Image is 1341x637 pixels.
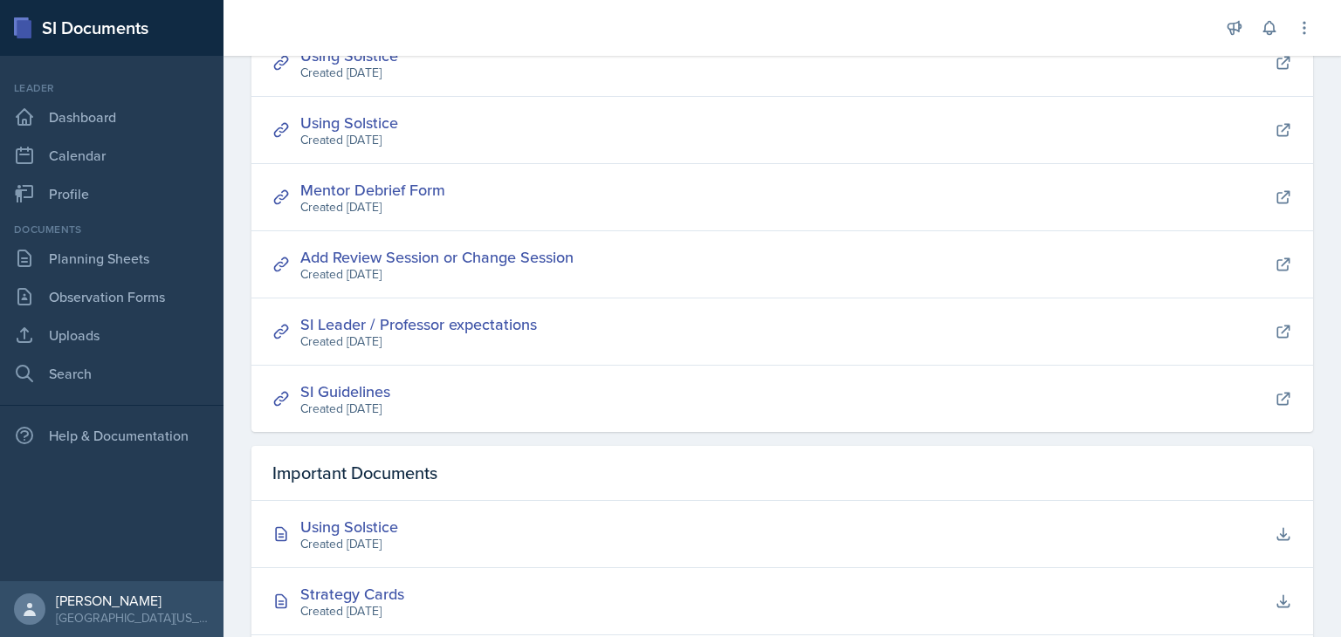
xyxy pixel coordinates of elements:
[56,592,210,609] div: [PERSON_NAME]
[300,535,398,553] div: Created [DATE]
[300,380,390,402] a: SI Guidelines
[300,582,404,606] div: Strategy Cards
[300,246,574,268] a: Add Review Session or Change Session
[300,131,398,149] div: Created [DATE]
[7,80,217,96] div: Leader
[300,265,574,284] div: Created [DATE]
[7,279,217,314] a: Observation Forms
[7,241,217,276] a: Planning Sheets
[300,332,537,351] div: Created [DATE]
[7,222,217,237] div: Documents
[272,460,437,486] span: Important Documents
[7,318,217,353] a: Uploads
[300,400,390,418] div: Created [DATE]
[300,112,398,134] a: Using Solstice
[300,64,398,82] div: Created [DATE]
[7,176,217,211] a: Profile
[56,609,210,627] div: [GEOGRAPHIC_DATA][US_STATE]
[300,515,398,538] div: Using Solstice
[7,356,217,391] a: Search
[300,198,445,216] div: Created [DATE]
[300,313,537,335] a: SI Leader / Professor expectations
[300,602,404,620] div: Created [DATE]
[300,179,445,201] a: Mentor Debrief Form
[7,99,217,134] a: Dashboard
[7,418,217,453] div: Help & Documentation
[7,138,217,173] a: Calendar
